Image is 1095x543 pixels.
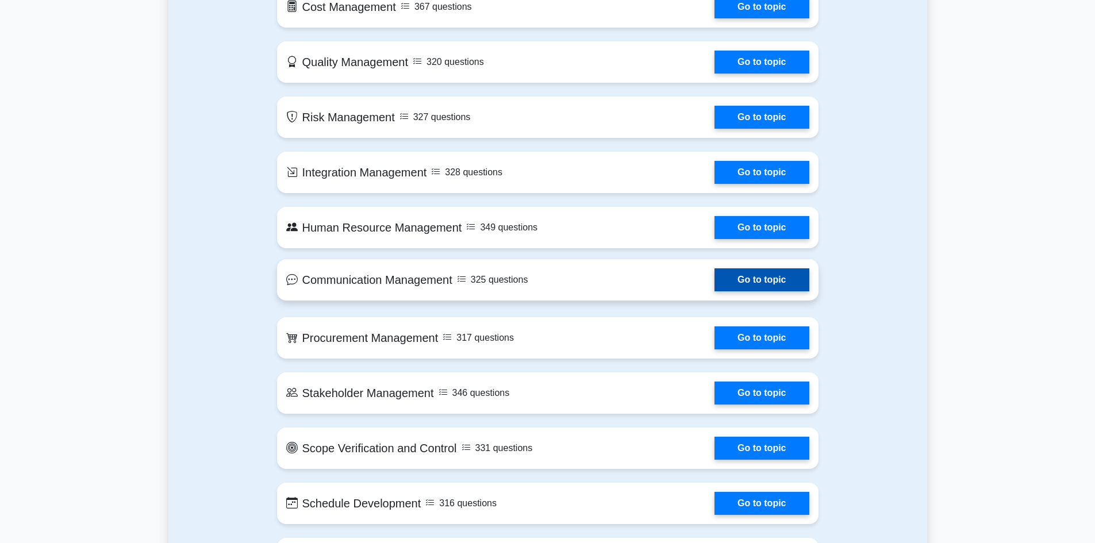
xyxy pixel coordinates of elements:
a: Go to topic [714,382,809,405]
a: Go to topic [714,161,809,184]
a: Go to topic [714,216,809,239]
a: Go to topic [714,326,809,349]
a: Go to topic [714,268,809,291]
a: Go to topic [714,51,809,74]
a: Go to topic [714,492,809,515]
a: Go to topic [714,106,809,129]
a: Go to topic [714,437,809,460]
